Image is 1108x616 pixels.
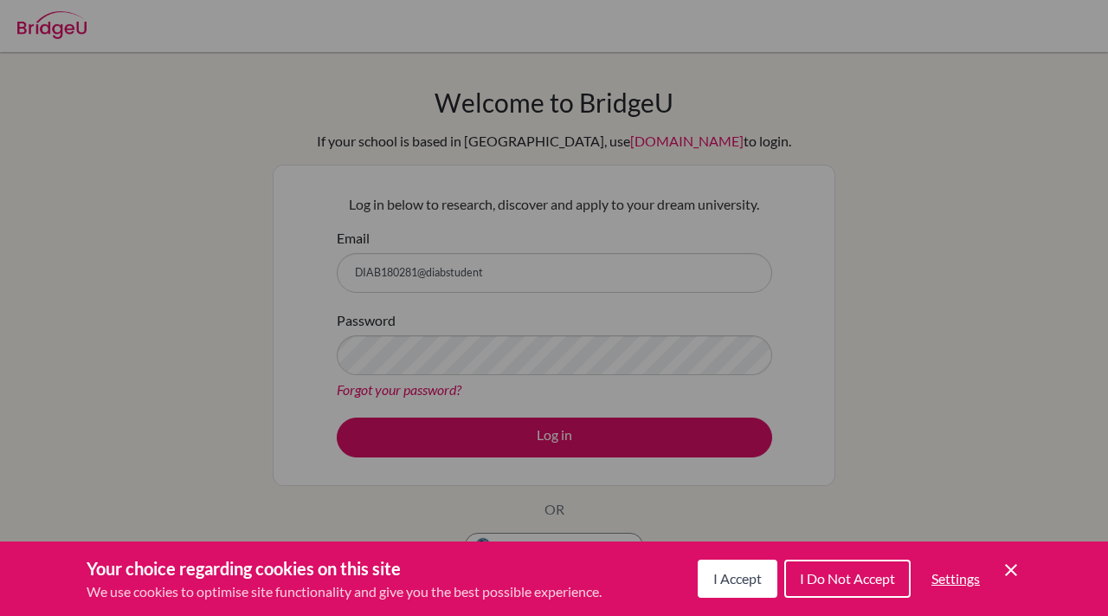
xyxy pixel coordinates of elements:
h3: Your choice regarding cookies on this site [87,555,602,581]
span: I Do Not Accept [800,570,895,587]
button: Settings [918,561,994,596]
span: I Accept [713,570,762,587]
p: We use cookies to optimise site functionality and give you the best possible experience. [87,581,602,602]
button: Save and close [1001,560,1021,580]
button: I Accept [698,560,777,598]
button: I Do Not Accept [784,560,911,598]
span: Settings [931,570,980,587]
